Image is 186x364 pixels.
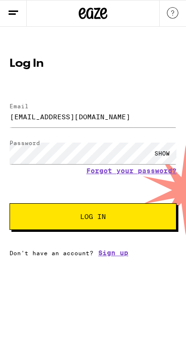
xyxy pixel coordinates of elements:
[10,203,176,230] button: Log In
[80,213,106,220] span: Log In
[10,249,176,257] div: Don't have an account?
[10,58,176,70] h1: Log In
[10,106,176,127] input: Email
[10,140,40,146] label: Password
[10,103,29,109] label: Email
[98,249,128,257] a: Sign up
[148,143,176,164] div: SHOW
[86,167,176,175] a: Forgot your password?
